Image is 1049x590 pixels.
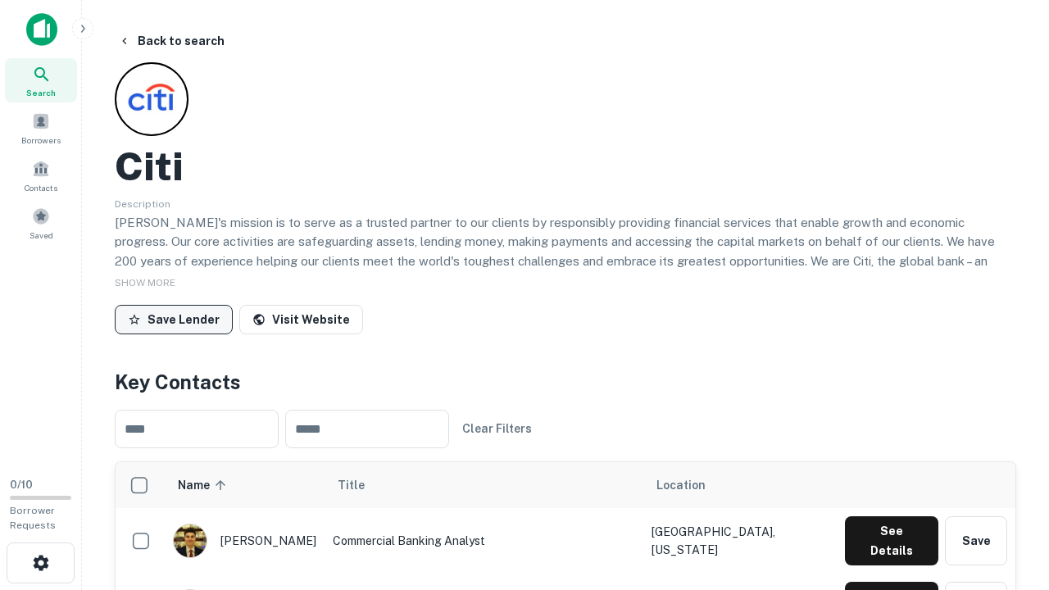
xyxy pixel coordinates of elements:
img: 1753279374948 [174,524,207,557]
h4: Key Contacts [115,367,1016,397]
span: Saved [30,229,53,242]
th: Location [643,462,837,508]
img: capitalize-icon.png [26,13,57,46]
span: Borrowers [21,134,61,147]
p: [PERSON_NAME]'s mission is to serve as a trusted partner to our clients by responsibly providing ... [115,213,1016,310]
a: Borrowers [5,106,77,150]
span: SHOW MORE [115,277,175,288]
span: Title [338,475,386,495]
th: Title [325,462,643,508]
td: [GEOGRAPHIC_DATA], [US_STATE] [643,508,837,574]
button: See Details [845,516,938,565]
h2: Citi [115,143,184,190]
span: Location [656,475,706,495]
span: Search [26,86,56,99]
button: Save [945,516,1007,565]
iframe: Chat Widget [967,459,1049,538]
button: Back to search [111,26,231,56]
button: Save Lender [115,305,233,334]
span: Contacts [25,181,57,194]
span: 0 / 10 [10,479,33,491]
button: Clear Filters [456,414,538,443]
td: Commercial Banking Analyst [325,508,643,574]
a: Visit Website [239,305,363,334]
span: Borrower Requests [10,505,56,531]
span: Name [178,475,231,495]
div: [PERSON_NAME] [173,524,316,558]
span: Description [115,198,170,210]
a: Saved [5,201,77,245]
a: Search [5,58,77,102]
a: Contacts [5,153,77,197]
th: Name [165,462,325,508]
